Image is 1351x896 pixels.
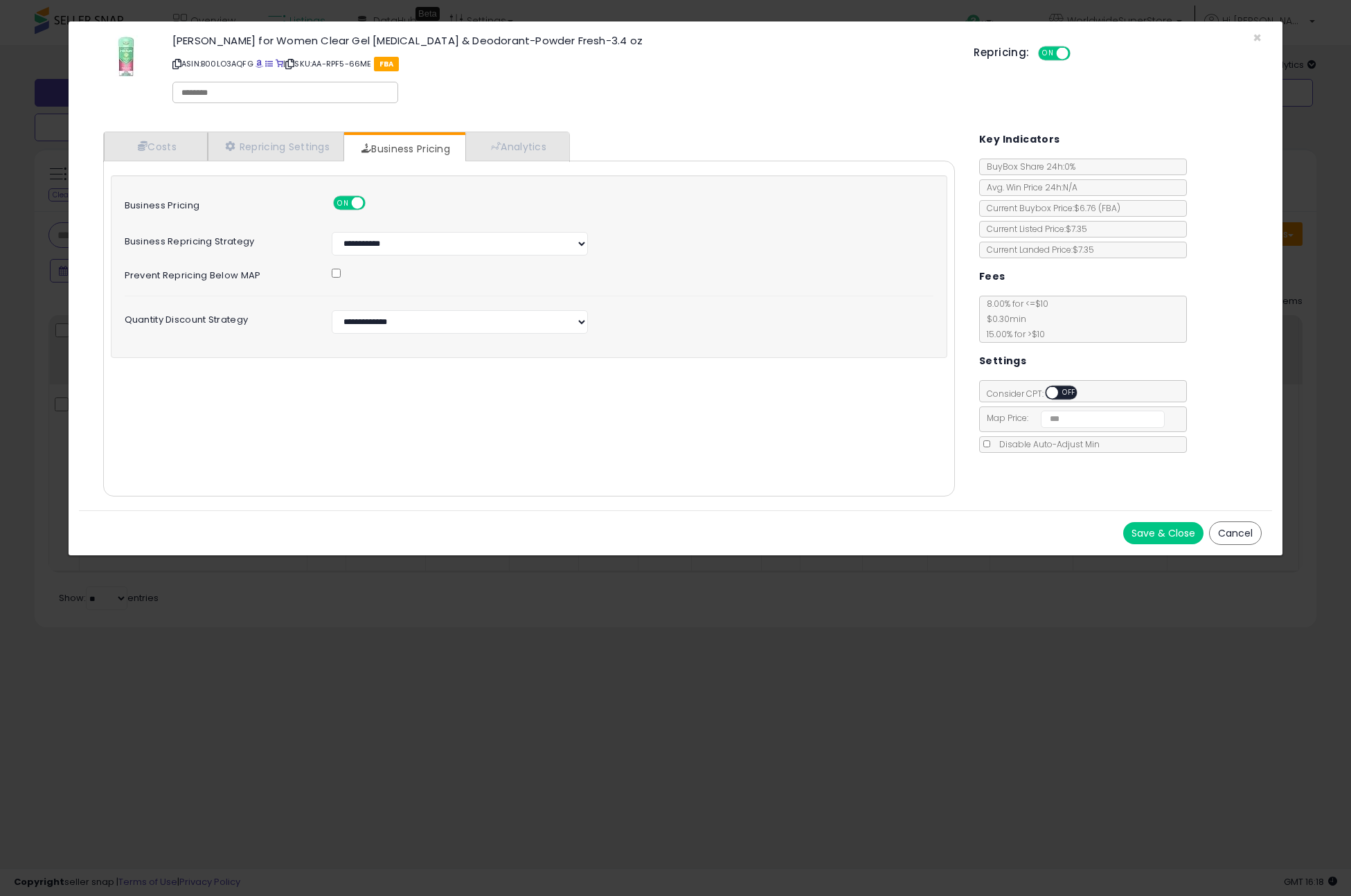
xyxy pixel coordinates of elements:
[980,223,1087,235] span: Current Listed Price: $7.35
[105,35,146,77] img: 31EBcNZaAzL._SL60_.jpg
[344,135,464,163] a: Business Pricing
[980,181,1077,193] span: Avg. Win Price 24h: N/A
[980,388,1095,400] span: Consider CPT:
[1039,48,1057,60] span: ON
[1123,522,1204,544] button: Save & Close
[172,53,954,75] p: ASIN: B00LO3AQFG | SKU: AA-RPF5-66ME
[980,328,1045,340] span: 15.00 % for > $10
[114,310,322,325] label: Quantity Discount Strategy
[265,58,273,69] a: All offer listings
[1058,387,1080,399] span: OFF
[1068,48,1090,60] span: OFF
[992,438,1100,450] span: Disable Auto-Adjust Min
[979,268,1005,285] h5: Fees
[276,58,283,69] a: Your listing only
[334,197,352,209] span: ON
[1074,202,1120,214] span: $6.76
[980,244,1094,256] span: Current Landed Price: $7.35
[208,132,345,161] a: Repricing Settings
[980,298,1048,340] span: 8.00 % for <= $10
[104,132,208,161] a: Costs
[374,57,400,71] span: FBA
[364,197,386,209] span: OFF
[256,58,263,69] a: BuyBox page
[114,232,322,247] label: Business Repricing Strategy
[980,313,1026,325] span: $0.30 min
[1209,521,1262,545] button: Cancel
[172,35,954,46] h3: [PERSON_NAME] for Women Clear Gel [MEDICAL_DATA] & Deodorant-Powder Fresh-3.4 oz
[980,412,1165,424] span: Map Price:
[1098,202,1120,214] span: ( FBA )
[114,266,322,280] label: Prevent repricing below MAP
[980,161,1075,172] span: BuyBox Share 24h: 0%
[1253,28,1262,48] span: ×
[979,131,1060,148] h5: Key Indicators
[465,132,568,161] a: Analytics
[114,196,322,210] label: Business Pricing
[979,352,1026,370] h5: Settings
[980,202,1120,214] span: Current Buybox Price:
[974,47,1029,58] h5: Repricing:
